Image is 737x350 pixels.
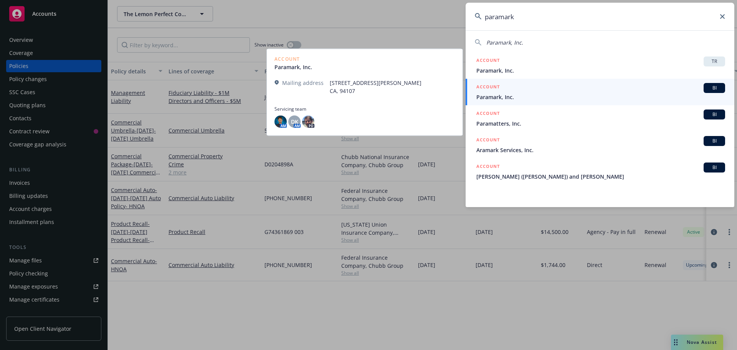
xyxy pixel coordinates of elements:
input: Search... [466,3,734,30]
span: Paramark, Inc. [476,93,725,101]
span: BI [707,85,722,91]
h5: ACCOUNT [476,136,500,145]
span: BI [707,111,722,118]
span: Paramark, Inc. [476,66,725,75]
h5: ACCOUNT [476,83,500,92]
span: [PERSON_NAME] ([PERSON_NAME]) and [PERSON_NAME] [476,173,725,181]
h5: ACCOUNT [476,163,500,172]
a: ACCOUNTBIAramark Services, Inc. [466,132,734,158]
span: Aramark Services, Inc. [476,146,725,154]
a: ACCOUNTBIParamatters, Inc. [466,105,734,132]
span: Paramatters, Inc. [476,119,725,128]
span: Paramark, Inc. [486,39,523,46]
h5: ACCOUNT [476,109,500,119]
h5: ACCOUNT [476,56,500,66]
span: BI [707,138,722,144]
a: ACCOUNTBIParamark, Inc. [466,79,734,105]
a: ACCOUNTBI[PERSON_NAME] ([PERSON_NAME]) and [PERSON_NAME] [466,158,734,185]
span: BI [707,164,722,171]
span: TR [707,58,722,65]
a: ACCOUNTTRParamark, Inc. [466,52,734,79]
